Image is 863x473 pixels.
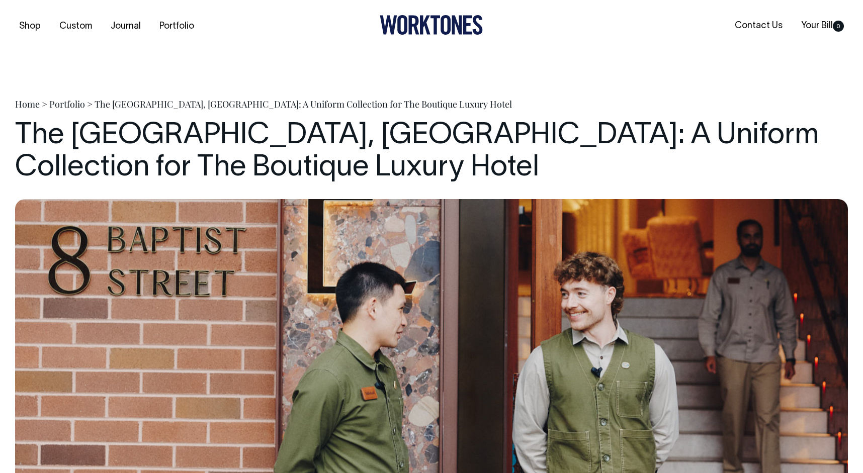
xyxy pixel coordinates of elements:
a: Custom [55,18,96,35]
span: > [42,98,47,110]
a: Portfolio [49,98,85,110]
a: Portfolio [155,18,198,35]
span: The [GEOGRAPHIC_DATA], [GEOGRAPHIC_DATA]: A Uniform Collection for The Boutique Luxury Hotel [95,98,512,110]
h1: The [GEOGRAPHIC_DATA], [GEOGRAPHIC_DATA]: A Uniform Collection for The Boutique Luxury Hotel [15,120,848,184]
a: Home [15,98,40,110]
span: > [87,98,93,110]
span: 0 [833,21,844,32]
a: Your Bill0 [797,18,848,34]
a: Journal [107,18,145,35]
a: Shop [15,18,45,35]
a: Contact Us [731,18,787,34]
